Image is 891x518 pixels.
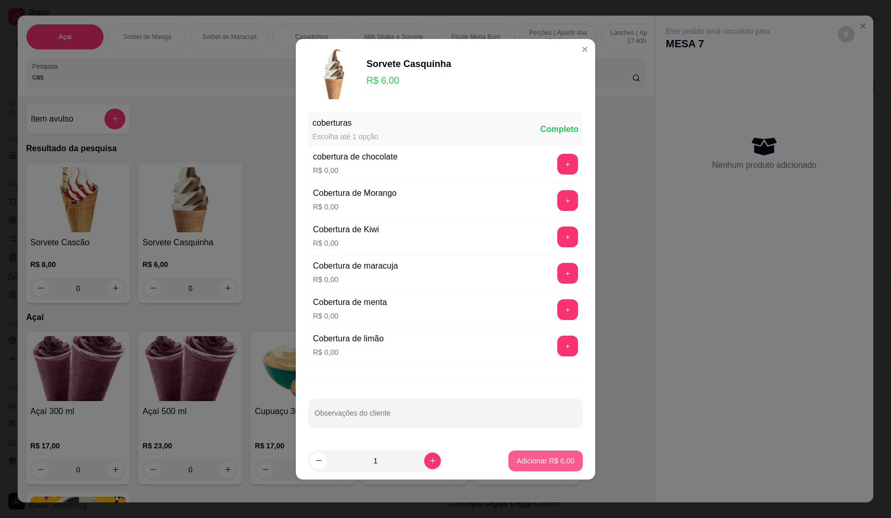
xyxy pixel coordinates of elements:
div: Sorvete Casquinha [366,57,451,71]
p: R$ 0,00 [313,347,384,357]
button: add [557,154,578,175]
div: Cobertura de menta [313,296,387,309]
p: R$ 0,00 [313,311,387,321]
p: R$ 0,00 [313,238,379,248]
button: Close [576,41,593,58]
button: add [557,299,578,320]
button: add [557,336,578,356]
p: Adicionar R$ 6,00 [517,456,574,466]
p: R$ 0,00 [313,165,398,176]
p: R$ 0,00 [313,202,397,212]
input: Observações do cliente [315,412,576,422]
button: add [557,227,578,247]
img: product-image [308,47,360,99]
p: R$ 0,00 [313,274,398,285]
button: decrease-product-quantity [310,453,327,469]
div: Cobertura de Morango [313,187,397,200]
div: Escolha até 1 opção [312,131,378,142]
div: Cobertura de Kiwi [313,223,379,236]
button: add [557,263,578,284]
div: Cobertura de maracuja [313,260,398,272]
div: Cobertura de limão [313,333,384,345]
div: coberturas [312,117,378,129]
div: Completo [540,123,579,136]
button: increase-product-quantity [424,453,441,469]
button: Adicionar R$ 6,00 [508,450,583,471]
p: R$ 6,00 [366,73,451,88]
button: add [557,190,578,211]
div: cobertura de chocolate [313,151,398,163]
